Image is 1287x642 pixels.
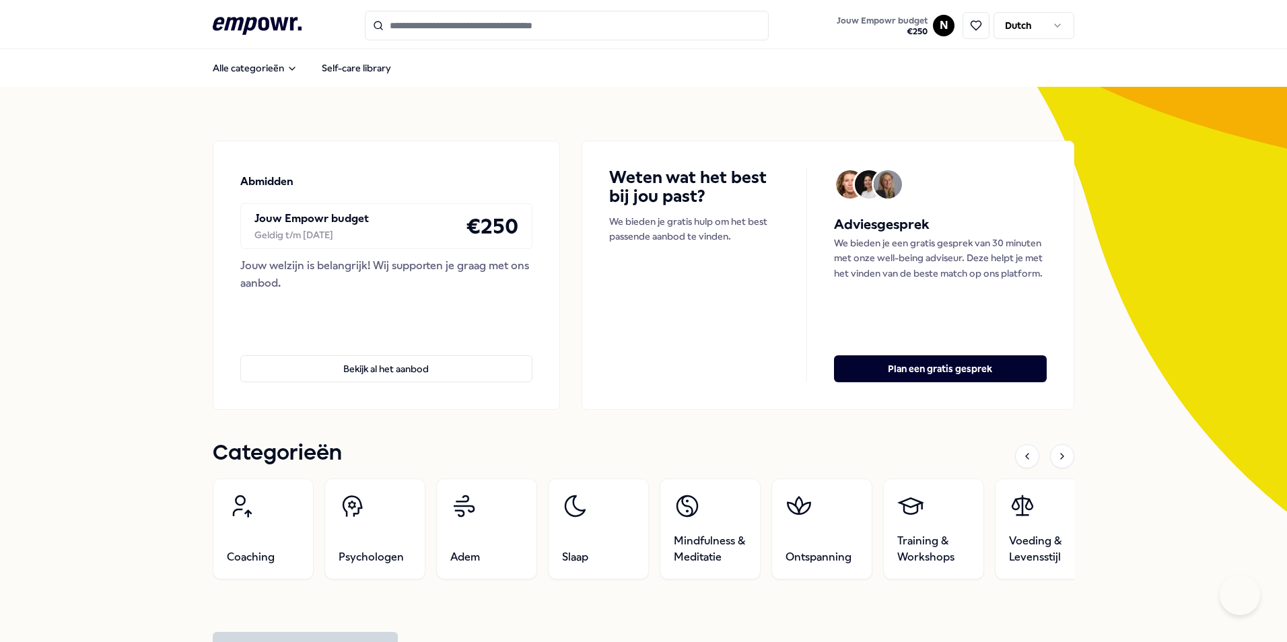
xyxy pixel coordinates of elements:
[213,437,342,470] h1: Categorieën
[562,549,588,565] span: Slaap
[855,170,883,199] img: Avatar
[365,11,769,40] input: Search for products, categories or subcategories
[609,214,779,244] p: We bieden je gratis hulp om het best passende aanbod te vinden.
[436,478,537,579] a: Adem
[1009,533,1082,565] span: Voeding & Levensstijl
[466,209,518,243] h4: € 250
[254,227,369,242] div: Geldig t/m [DATE]
[786,549,851,565] span: Ontspanning
[995,478,1096,579] a: Voeding & Levensstijl
[883,478,984,579] a: Training & Workshops
[548,478,649,579] a: Slaap
[836,170,864,199] img: Avatar
[660,478,761,579] a: Mindfulness & Meditatie
[213,478,314,579] a: Coaching
[831,11,933,40] a: Jouw Empowr budget€250
[837,15,928,26] span: Jouw Empowr budget
[324,478,425,579] a: Psychologen
[1220,575,1260,615] iframe: Help Scout Beacon - Open
[609,168,779,206] h4: Weten wat het best bij jou past?
[311,55,402,81] a: Self-care library
[202,55,402,81] nav: Main
[450,549,480,565] span: Adem
[834,236,1047,281] p: We bieden je een gratis gesprek van 30 minuten met onze well-being adviseur. Deze helpt je met he...
[202,55,308,81] button: Alle categorieën
[874,170,902,199] img: Avatar
[240,334,532,382] a: Bekijk al het aanbod
[240,355,532,382] button: Bekijk al het aanbod
[771,478,872,579] a: Ontspanning
[254,210,369,227] p: Jouw Empowr budget
[834,355,1047,382] button: Plan een gratis gesprek
[240,173,293,190] p: Abmidden
[837,26,928,37] span: € 250
[674,533,746,565] span: Mindfulness & Meditatie
[834,13,930,40] button: Jouw Empowr budget€250
[933,15,954,36] button: N
[834,214,1047,236] h5: Adviesgesprek
[240,257,532,291] div: Jouw welzijn is belangrijk! Wij supporten je graag met ons aanbod.
[897,533,970,565] span: Training & Workshops
[339,549,404,565] span: Psychologen
[227,549,275,565] span: Coaching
